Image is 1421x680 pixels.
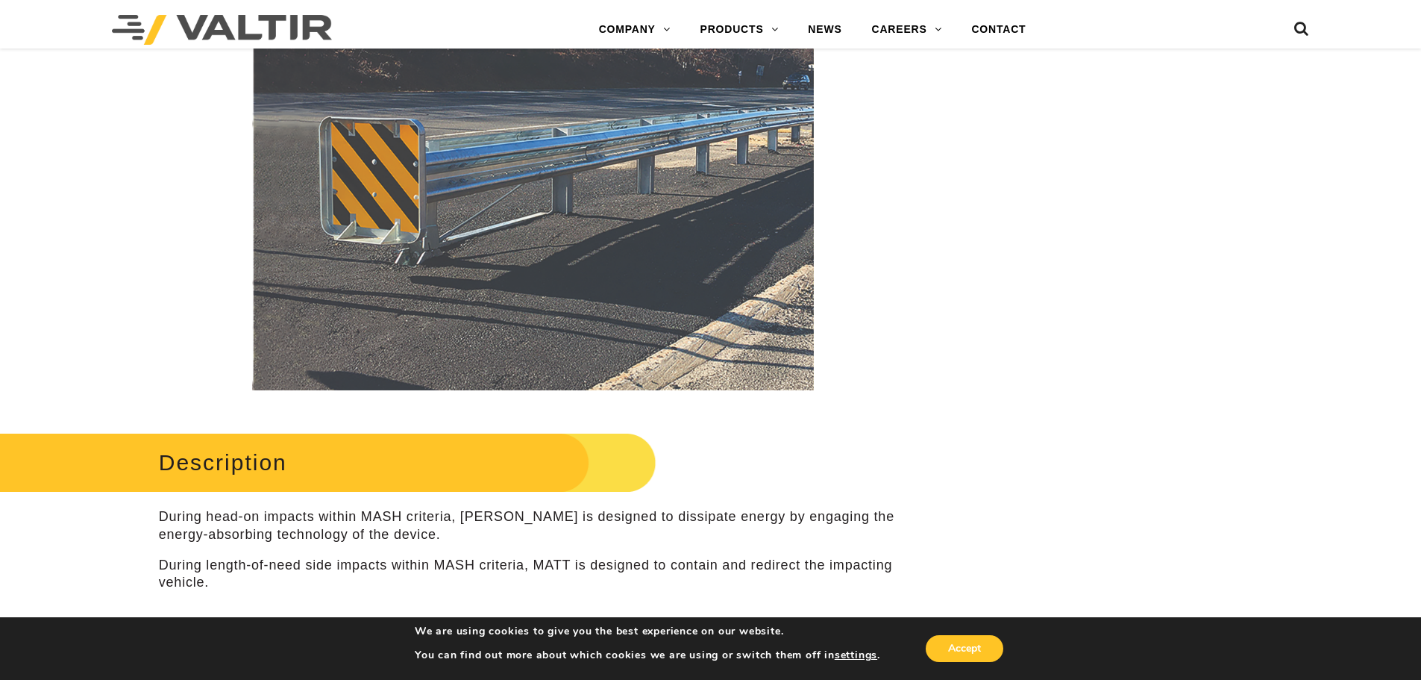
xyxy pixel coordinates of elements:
[835,649,877,662] button: settings
[159,508,907,543] p: During head-on impacts within MASH criteria, [PERSON_NAME] is designed to dissipate energy by eng...
[415,649,880,662] p: You can find out more about which cookies we are using or switch them off in .
[112,15,332,45] img: Valtir
[686,15,794,45] a: PRODUCTS
[857,15,957,45] a: CAREERS
[584,15,686,45] a: COMPANY
[793,15,856,45] a: NEWS
[926,635,1003,662] button: Accept
[415,625,880,638] p: We are using cookies to give you the best experience on our website.
[159,557,907,592] p: During length-of-need side impacts within MASH criteria, MATT is designed to contain and redirect...
[956,15,1041,45] a: CONTACT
